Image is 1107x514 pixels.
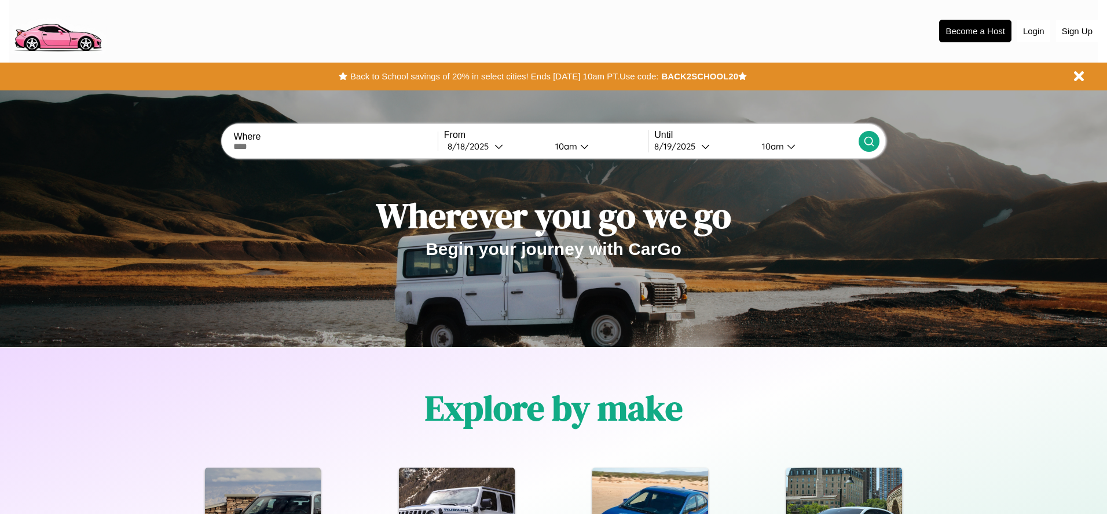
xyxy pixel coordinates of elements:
div: 8 / 18 / 2025 [448,141,494,152]
button: Login [1017,20,1050,42]
div: 10am [549,141,580,152]
div: 8 / 19 / 2025 [654,141,701,152]
img: logo [9,6,107,54]
label: From [444,130,648,140]
div: 10am [756,141,787,152]
button: 8/18/2025 [444,140,546,152]
label: Where [233,132,437,142]
button: 10am [753,140,858,152]
button: 10am [546,140,648,152]
label: Until [654,130,858,140]
button: Sign Up [1056,20,1098,42]
h1: Explore by make [425,384,683,432]
b: BACK2SCHOOL20 [661,71,738,81]
button: Become a Host [939,20,1011,42]
button: Back to School savings of 20% in select cities! Ends [DATE] 10am PT.Use code: [347,68,661,85]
